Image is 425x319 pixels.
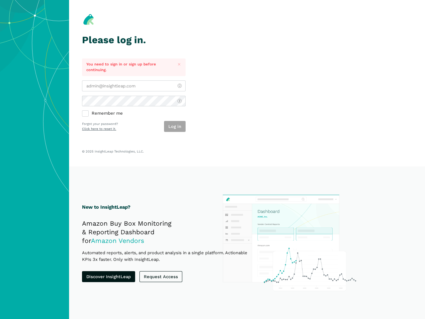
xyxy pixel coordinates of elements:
span: Amazon Vendors [91,237,144,245]
button: Close [175,60,183,68]
h1: Please log in. [82,35,186,46]
p: You need to sign in or sign up before continuing. [86,61,171,73]
p: © 2025 InsightLeap Technologies, LLC. [82,149,412,154]
label: Remember me [82,111,186,117]
img: InsightLeap Product [220,192,358,293]
p: Forgot your password? [82,122,118,127]
h2: Amazon Buy Box Monitoring & Reporting Dashboard for [82,219,255,245]
a: Request Access [139,271,182,282]
h1: New to InsightLeap? [82,203,255,211]
input: admin@insightleap.com [82,80,186,91]
p: Automated reports, alerts, and product analysis in a single platform. Actionable KPIs 3x faster. ... [82,250,255,263]
a: Click here to reset it. [82,127,116,131]
a: Discover InsightLeap [82,271,135,282]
